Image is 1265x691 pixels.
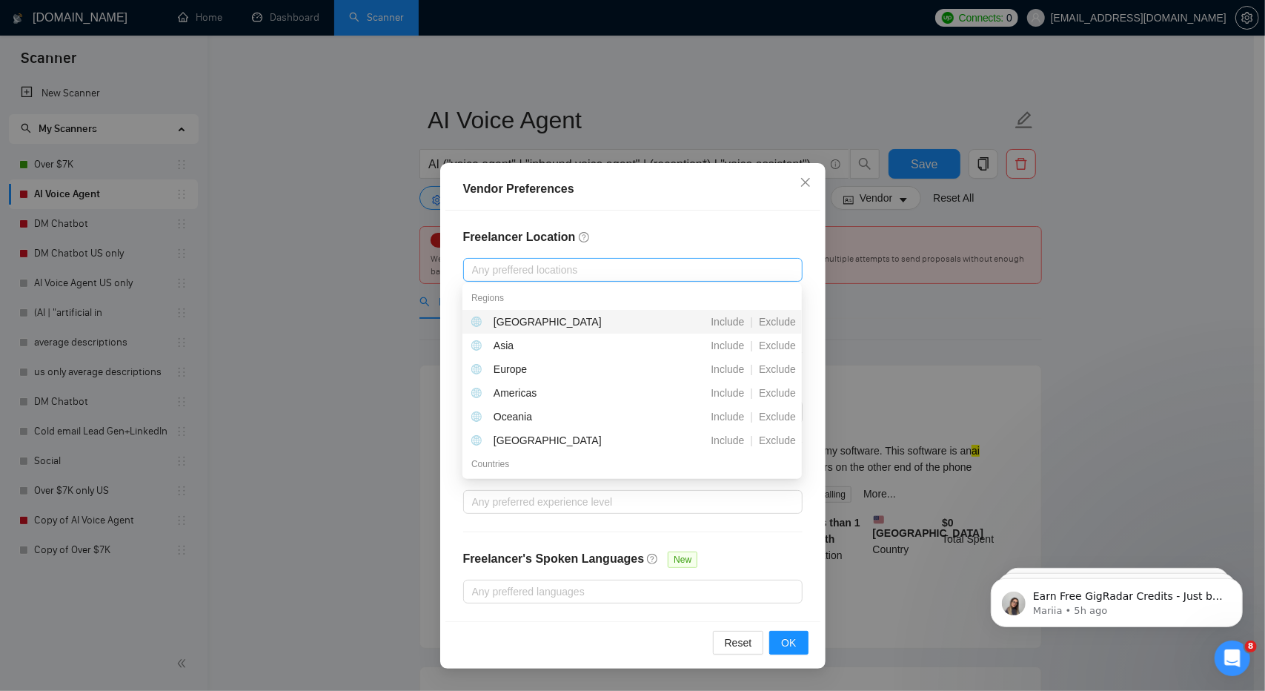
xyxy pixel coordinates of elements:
[463,228,803,246] h4: Freelancer Location
[494,361,527,377] div: Europe
[786,163,826,203] button: Close
[668,552,697,568] span: New
[751,316,754,328] span: |
[751,363,754,375] span: |
[751,340,754,351] span: |
[753,340,802,351] span: Exclude
[781,635,796,651] span: OK
[713,631,764,655] button: Reset
[579,231,591,243] span: question-circle
[471,411,482,422] span: global
[753,434,802,446] span: Exclude
[705,387,750,399] span: Include
[462,286,802,310] div: Regions
[969,547,1265,651] iframe: Intercom notifications message
[725,635,752,651] span: Reset
[647,553,659,565] span: question-circle
[753,316,802,328] span: Exclude
[753,387,802,399] span: Exclude
[494,385,537,401] div: Americas
[471,435,482,446] span: global
[463,180,803,198] div: Vendor Preferences
[705,340,750,351] span: Include
[494,314,602,330] div: [GEOGRAPHIC_DATA]
[494,409,532,425] div: Oceania
[463,550,645,568] h4: Freelancer's Spoken Languages
[705,363,750,375] span: Include
[462,452,802,476] div: Countries
[494,337,514,354] div: Asia
[751,434,754,446] span: |
[471,340,482,351] span: global
[751,411,754,423] span: |
[705,411,750,423] span: Include
[705,434,750,446] span: Include
[769,631,808,655] button: OK
[753,411,802,423] span: Exclude
[1245,641,1257,652] span: 8
[753,363,802,375] span: Exclude
[471,317,482,327] span: global
[471,388,482,398] span: global
[471,364,482,374] span: global
[494,432,602,449] div: [GEOGRAPHIC_DATA]
[705,316,750,328] span: Include
[751,387,754,399] span: |
[1215,641,1250,676] iframe: Intercom live chat
[800,176,811,188] span: close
